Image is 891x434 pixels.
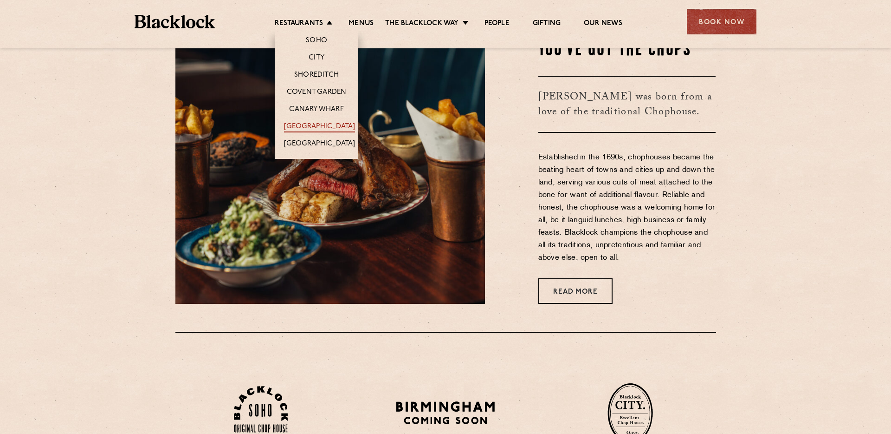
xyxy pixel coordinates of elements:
[309,53,324,64] a: City
[538,151,716,264] p: Established in the 1690s, chophouses became the beating heart of towns and cities up and down the...
[394,398,497,427] img: BIRMINGHAM-P22_-e1747915156957.png
[538,278,613,304] a: Read More
[687,9,756,34] div: Book Now
[294,71,339,81] a: Shoreditch
[538,39,716,62] h2: You've Got The Chops
[284,122,355,132] a: [GEOGRAPHIC_DATA]
[284,139,355,150] a: [GEOGRAPHIC_DATA]
[349,19,374,29] a: Menus
[287,88,347,98] a: Covent Garden
[385,19,458,29] a: The Blacklock Way
[484,19,510,29] a: People
[533,19,561,29] a: Gifting
[289,105,343,115] a: Canary Wharf
[275,19,323,29] a: Restaurants
[584,19,622,29] a: Our News
[306,36,327,46] a: Soho
[135,15,215,28] img: BL_Textured_Logo-footer-cropped.svg
[538,76,716,133] h3: [PERSON_NAME] was born from a love of the traditional Chophouse.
